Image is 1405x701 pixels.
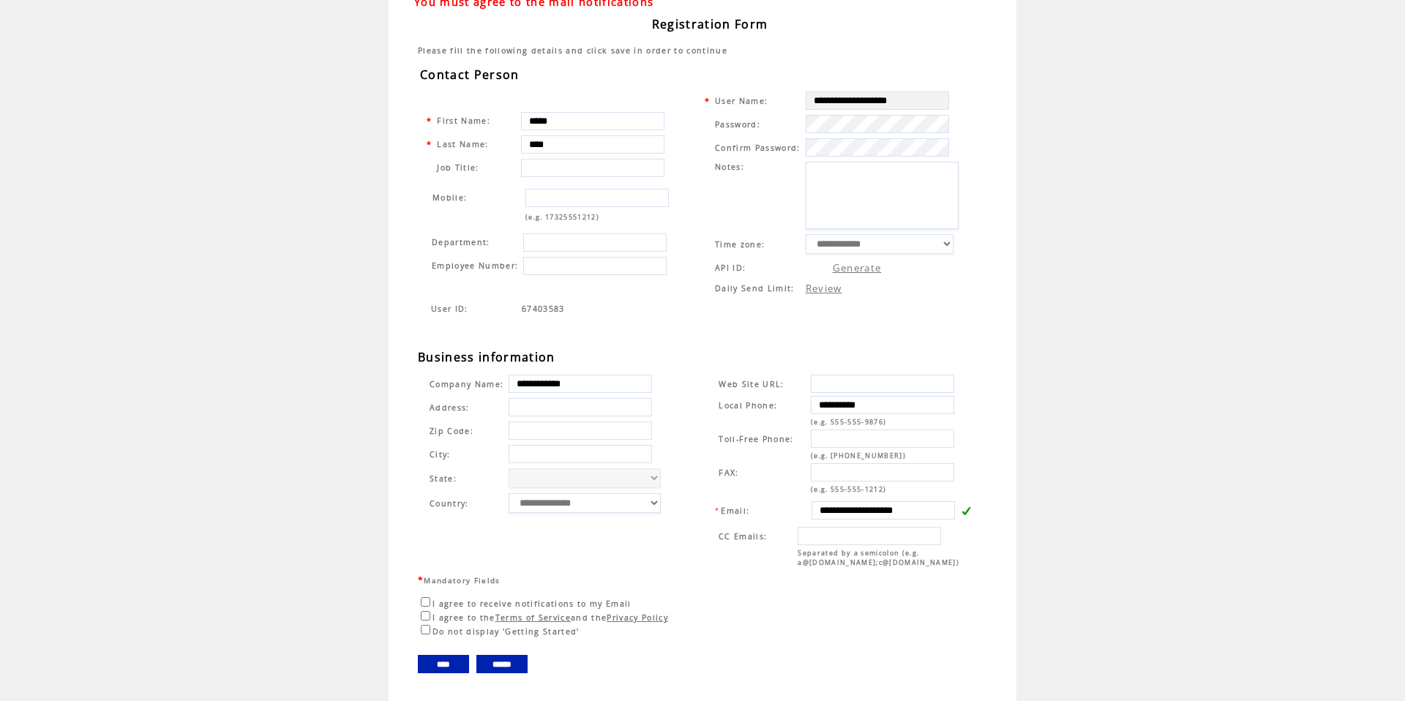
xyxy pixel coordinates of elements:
span: Business information [418,349,555,365]
span: API ID: [715,263,746,273]
span: Time zone: [715,239,765,250]
span: (e.g. 555-555-9876) [811,417,886,427]
span: Indicates the agent code for sign up page with sales agent or reseller tracking code [522,304,565,314]
span: Password: [715,119,760,130]
span: Daily Send Limit: [715,283,795,293]
a: Generate [833,261,882,274]
span: Confirm Password: [715,143,801,153]
span: and the [571,612,607,623]
span: CC Emails: [719,531,767,541]
span: Address: [430,402,470,413]
div: Registration Form [418,16,1002,45]
span: User Name: [715,96,768,106]
a: Privacy Policy [607,612,668,623]
span: Contact Person [420,67,520,83]
span: Separated by a semicolon (e.g. a@[DOMAIN_NAME];c@[DOMAIN_NAME]) [798,548,959,567]
span: Job Title: [437,162,479,173]
img: v.gif [961,506,971,516]
span: Mandatory Fields [424,575,500,585]
span: Country: [430,498,469,509]
span: Web Site URL: [719,379,784,389]
span: First Name: [437,116,490,126]
span: I agree to the [432,612,495,623]
span: Employee Number: [432,260,518,271]
span: Company Name: [430,379,503,389]
span: State: [430,473,503,484]
span: (e.g. 17325551212) [525,212,599,222]
span: Last Name: [437,139,488,149]
span: Zip Code: [430,426,473,436]
span: Toll-Free Phone: [719,434,793,444]
span: (e.g. 555-555-1212) [811,484,886,494]
span: Mobile: [432,192,467,203]
span: (e.g. [PHONE_NUMBER]) [811,451,906,460]
span: Do not display 'Getting Started' [432,626,580,637]
span: Notes: [715,162,744,172]
span: Department: [432,237,490,247]
span: Local Phone: [719,400,777,411]
span: FAX: [719,468,738,478]
span: Indicates the agent code for sign up page with sales agent or reseller tracking code [431,304,468,314]
span: Please fill the following details and click save in order to continue [418,45,727,56]
span: Email: [721,506,749,516]
a: Terms of Service [495,612,571,623]
span: I agree to receive notifications to my Email [432,599,632,609]
a: Review [806,282,842,295]
span: City: [430,449,451,460]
